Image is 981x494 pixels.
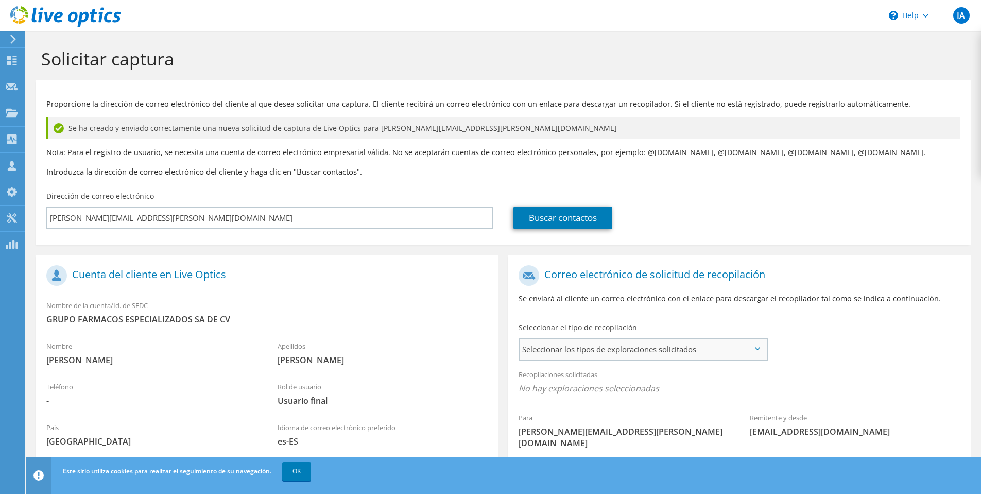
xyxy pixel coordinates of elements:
[750,426,960,437] span: [EMAIL_ADDRESS][DOMAIN_NAME]
[278,436,488,447] span: es-ES
[46,166,960,177] h3: Introduzca la dirección de correo electrónico del cliente y haga clic en "Buscar contactos".
[278,354,488,366] span: [PERSON_NAME]
[739,407,971,442] div: Remitente y desde
[267,417,498,452] div: Idioma de correo electrónico preferido
[36,376,267,412] div: Teléfono
[46,354,257,366] span: [PERSON_NAME]
[953,7,970,24] span: IA
[508,407,739,454] div: Para
[889,11,898,20] svg: \n
[519,426,729,449] span: [PERSON_NAME][EMAIL_ADDRESS][PERSON_NAME][DOMAIN_NAME]
[46,395,257,406] span: -
[36,417,267,452] div: País
[41,48,960,70] h1: Solicitar captura
[520,339,766,360] span: Seleccionar los tipos de exploraciones solicitados
[46,265,483,286] h1: Cuenta del cliente en Live Optics
[46,98,960,110] p: Proporcione la dirección de correo electrónico del cliente al que desea solicitar una captura. El...
[267,335,498,371] div: Apellidos
[278,395,488,406] span: Usuario final
[46,191,154,201] label: Dirección de correo electrónico
[68,123,617,134] span: Se ha creado y enviado correctamente una nueva solicitud de captura de Live Optics para [PERSON_N...
[46,436,257,447] span: [GEOGRAPHIC_DATA]
[36,295,498,330] div: Nombre de la cuenta/Id. de SFDC
[513,207,612,229] a: Buscar contactos
[519,265,955,286] h1: Correo electrónico de solicitud de recopilación
[36,335,267,371] div: Nombre
[282,462,311,481] a: OK
[46,314,488,325] span: GRUPO FARMACOS ESPECIALIZADOS SA DE CV
[519,293,960,304] p: Se enviará al cliente un correo electrónico con el enlace para descargar el recopilador tal como ...
[63,467,271,475] span: Este sitio utiliza cookies para realizar el seguimiento de su navegación.
[267,376,498,412] div: Rol de usuario
[508,364,970,402] div: Recopilaciones solicitadas
[519,383,960,394] span: No hay exploraciones seleccionadas
[46,147,960,158] p: Nota: Para el registro de usuario, se necesita una cuenta de correo electrónico empresarial válid...
[519,322,637,333] label: Seleccionar el tipo de recopilación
